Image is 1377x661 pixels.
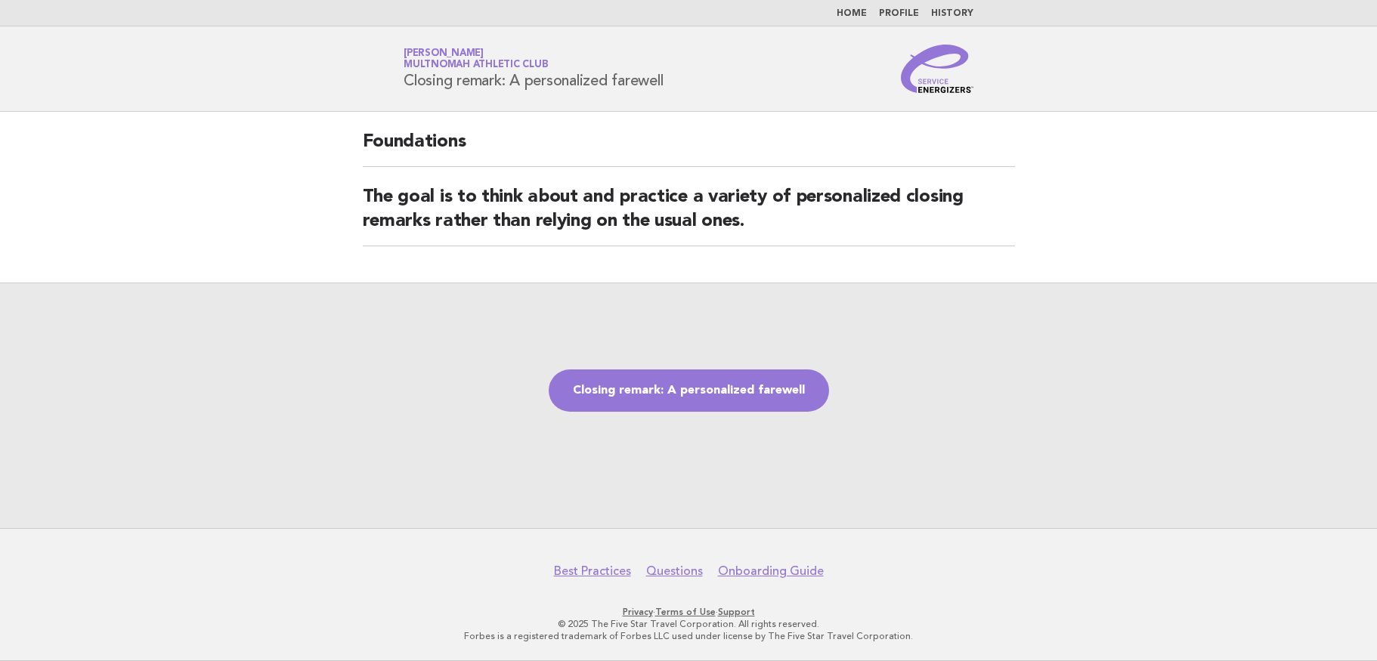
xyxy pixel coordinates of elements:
[931,9,973,18] a: History
[226,618,1151,630] p: © 2025 The Five Star Travel Corporation. All rights reserved.
[655,607,716,617] a: Terms of Use
[549,369,829,412] a: Closing remark: A personalized farewell
[901,45,973,93] img: Service Energizers
[404,49,663,88] h1: Closing remark: A personalized farewell
[646,564,703,579] a: Questions
[226,606,1151,618] p: · ·
[879,9,919,18] a: Profile
[837,9,867,18] a: Home
[623,607,653,617] a: Privacy
[404,60,548,70] span: Multnomah Athletic Club
[554,564,631,579] a: Best Practices
[718,564,824,579] a: Onboarding Guide
[718,607,755,617] a: Support
[363,185,1015,246] h2: The goal is to think about and practice a variety of personalized closing remarks rather than rel...
[226,630,1151,642] p: Forbes is a registered trademark of Forbes LLC used under license by The Five Star Travel Corpora...
[404,48,548,69] a: [PERSON_NAME]Multnomah Athletic Club
[363,130,1015,167] h2: Foundations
